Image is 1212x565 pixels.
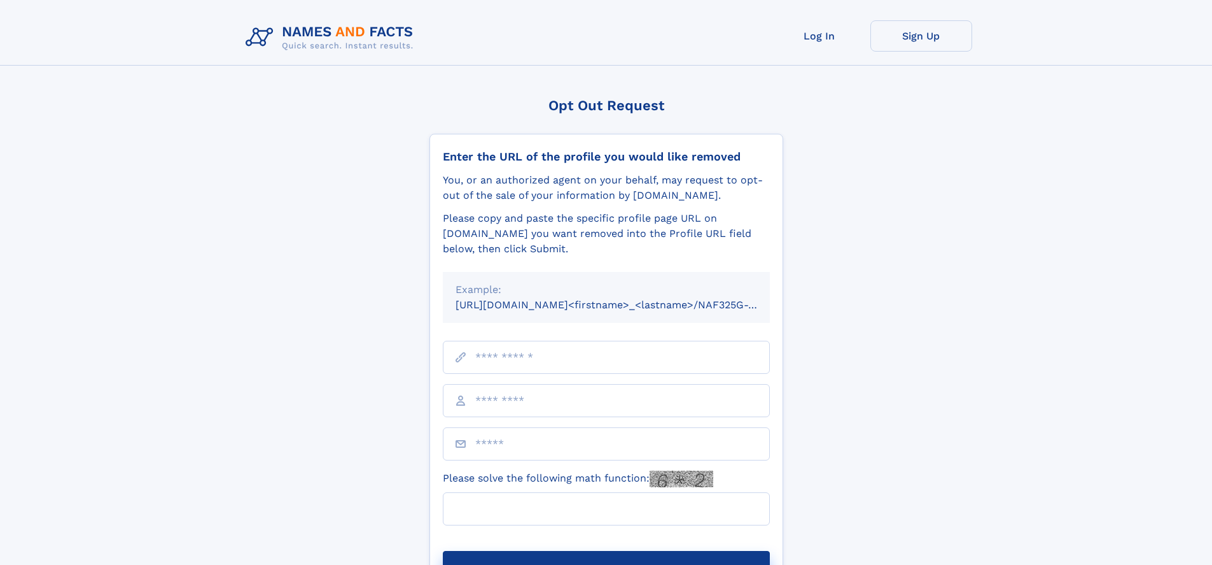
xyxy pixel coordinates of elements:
[429,97,783,113] div: Opt Out Request
[870,20,972,52] a: Sign Up
[443,173,770,203] div: You, or an authorized agent on your behalf, may request to opt-out of the sale of your informatio...
[443,211,770,257] div: Please copy and paste the specific profile page URL on [DOMAIN_NAME] you want removed into the Pr...
[456,282,757,297] div: Example:
[443,150,770,164] div: Enter the URL of the profile you would like removed
[769,20,870,52] a: Log In
[240,20,424,55] img: Logo Names and Facts
[456,299,794,311] small: [URL][DOMAIN_NAME]<firstname>_<lastname>/NAF325G-xxxxxxxx
[443,471,713,487] label: Please solve the following math function:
